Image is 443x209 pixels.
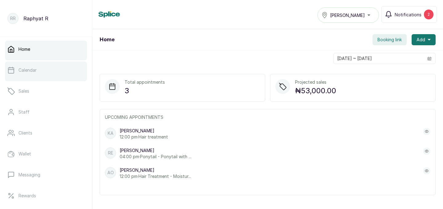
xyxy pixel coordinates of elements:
p: ₦53,000.00 [295,85,336,96]
span: Booking link [377,37,402,43]
p: Staff [18,109,30,115]
p: Total appointments [125,79,165,85]
p: Projected sales [295,79,336,85]
a: Messaging [5,166,87,183]
p: UPCOMING APPOINTMENTS [105,114,430,120]
p: 3 [125,85,165,96]
p: 12:00 pm · Hair Treatment - Moistur... [120,173,191,179]
button: [PERSON_NAME] [317,7,379,23]
p: Messaging [18,172,40,178]
p: [PERSON_NAME] [120,128,168,134]
p: Wallet [18,151,31,157]
a: Home [5,41,87,58]
p: Sales [18,88,29,94]
button: Booking link [373,34,407,45]
span: [PERSON_NAME] [330,12,365,18]
p: 04:00 pm · Ponytail - Ponytail with ... [120,154,191,160]
p: AO [107,170,114,176]
input: Select date [334,53,424,64]
span: Add [417,37,425,43]
p: Home [18,46,30,52]
h1: Home [100,36,114,43]
p: Raphyat R [23,15,48,22]
p: [PERSON_NAME] [120,167,191,173]
a: Sales [5,82,87,100]
a: Calendar [5,62,87,79]
svg: calendar [427,56,432,61]
a: Clients [5,124,87,142]
button: Add [412,34,436,45]
p: KA [108,130,114,136]
p: Clients [18,130,32,136]
p: Calendar [18,67,37,73]
p: RE [108,150,113,156]
p: Rewards [18,193,36,199]
a: Staff [5,103,87,121]
p: [PERSON_NAME] [120,147,191,154]
p: 12:00 pm · Hair treatment [120,134,168,140]
p: RR [10,15,16,22]
button: Notifications2 [381,6,437,23]
a: Wallet [5,145,87,163]
a: Rewards [5,187,87,204]
span: Notifications [395,11,421,18]
div: 2 [424,10,433,19]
